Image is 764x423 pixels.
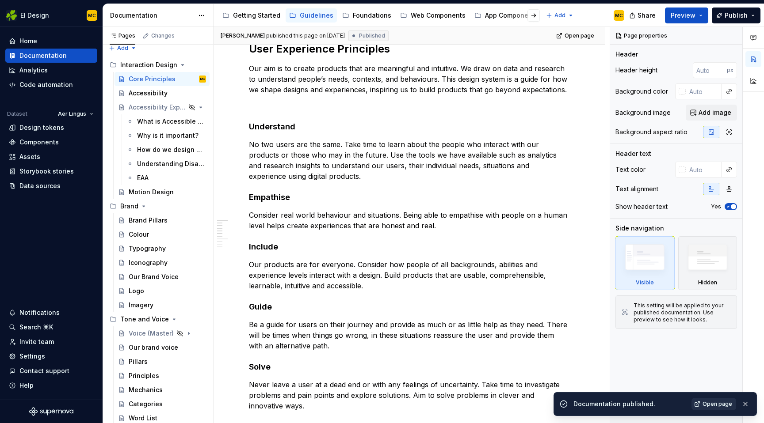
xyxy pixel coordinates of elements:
div: Show header text [615,202,668,211]
div: Foundations [353,11,391,20]
div: EI Design [20,11,49,20]
input: Auto [686,83,722,99]
div: Tone and Voice [120,315,169,324]
p: Consider real world behaviour and situations. Being able to empathise with people on a human leve... [249,210,570,231]
span: Share [638,11,656,20]
div: MC [615,12,623,19]
div: Documentation [110,11,194,20]
div: Logo [129,287,144,295]
div: Understanding Disability [137,159,204,168]
a: Iconography [115,256,210,270]
div: Settings [19,352,45,361]
a: Principles [115,369,210,383]
a: Open page [554,30,598,42]
div: Search ⌘K [19,323,53,332]
h4: Understand [249,121,570,132]
button: Add [106,42,139,54]
div: Home [19,37,37,45]
div: EAA [137,174,149,182]
a: Getting Started [219,8,284,23]
p: Never leave a user at a dead end or with any feelings of uncertainty. Take time to investigate pr... [249,379,570,411]
a: Our brand voice [115,340,210,355]
div: Background image [615,108,671,117]
div: Getting Started [233,11,280,20]
div: published this page on [DATE] [266,32,345,39]
div: Page tree [219,7,542,24]
a: Components [5,135,97,149]
div: Hidden [678,236,737,290]
a: Mechanics [115,383,210,397]
a: Data sources [5,179,97,193]
button: Contact support [5,364,97,378]
a: Documentation [5,49,97,63]
div: App Components [485,11,538,20]
div: Assets [19,152,40,161]
div: Web Components [411,11,466,20]
div: Our brand voice [129,343,178,352]
svg: Supernova Logo [29,407,73,416]
div: Contact support [19,366,69,375]
div: Accessibility Explained [129,103,186,112]
p: Our products are for everyone. Consider how people of all backgrounds, abilities and experience l... [249,259,570,291]
div: MC [200,75,205,83]
a: Brand Pillars [115,213,210,227]
h4: Guide [249,302,570,312]
a: Analytics [5,63,97,77]
button: Publish [712,8,760,23]
a: Pillars [115,355,210,369]
div: Data sources [19,181,61,190]
label: Yes [711,203,721,210]
input: Auto [693,62,727,78]
a: Categories [115,397,210,411]
span: Aer Lingus [58,110,86,117]
div: Imagery [129,301,153,310]
div: Hidden [698,279,717,286]
button: EI DesignMC [2,6,101,25]
button: Aer Lingus [54,108,97,120]
span: Open page [565,32,594,39]
div: Background color [615,87,668,96]
a: Accessibility [115,86,210,100]
div: Code automation [19,80,73,89]
h4: Solve [249,362,570,372]
p: Be a guide for users on their journey and provide as much or as little help as they need. There w... [249,319,570,351]
div: Background aspect ratio [615,128,688,136]
a: Core PrinciplesMC [115,72,210,86]
span: Add [117,45,128,52]
a: Home [5,34,97,48]
span: Add image [699,108,731,117]
a: Motion Design [115,185,210,199]
button: Add image [686,105,737,121]
a: How do we design for Inclusivity? [123,143,210,157]
a: Guidelines [286,8,337,23]
a: Web Components [397,8,469,23]
div: Accessibility [129,89,168,98]
a: EAA [123,171,210,185]
div: Interaction Design [120,60,177,69]
span: Preview [671,11,695,20]
div: Header [615,50,638,59]
a: App Components [471,8,542,23]
p: No two users are the same. Take time to learn about the people who interact with our products or ... [249,139,570,181]
div: Word List [129,414,157,423]
h4: Empathise [249,192,570,203]
a: What is Accessible Design? [123,114,210,128]
a: Invite team [5,335,97,349]
div: Text color [615,165,646,174]
div: Design tokens [19,123,64,132]
div: Iconography [129,258,168,267]
a: Typography [115,242,210,256]
div: MC [88,12,96,19]
div: How do we design for Inclusivity? [137,145,204,154]
div: What is Accessible Design? [137,117,204,126]
img: 56b5df98-d96d-4d7e-807c-0afdf3bdaefa.png [6,10,17,21]
a: Our Brand Voice [115,270,210,284]
a: Settings [5,349,97,363]
div: Principles [129,371,159,380]
span: Open page [703,400,732,408]
button: Preview [665,8,708,23]
a: Foundations [339,8,395,23]
div: Tone and Voice [106,312,210,326]
div: Interaction Design [106,58,210,72]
